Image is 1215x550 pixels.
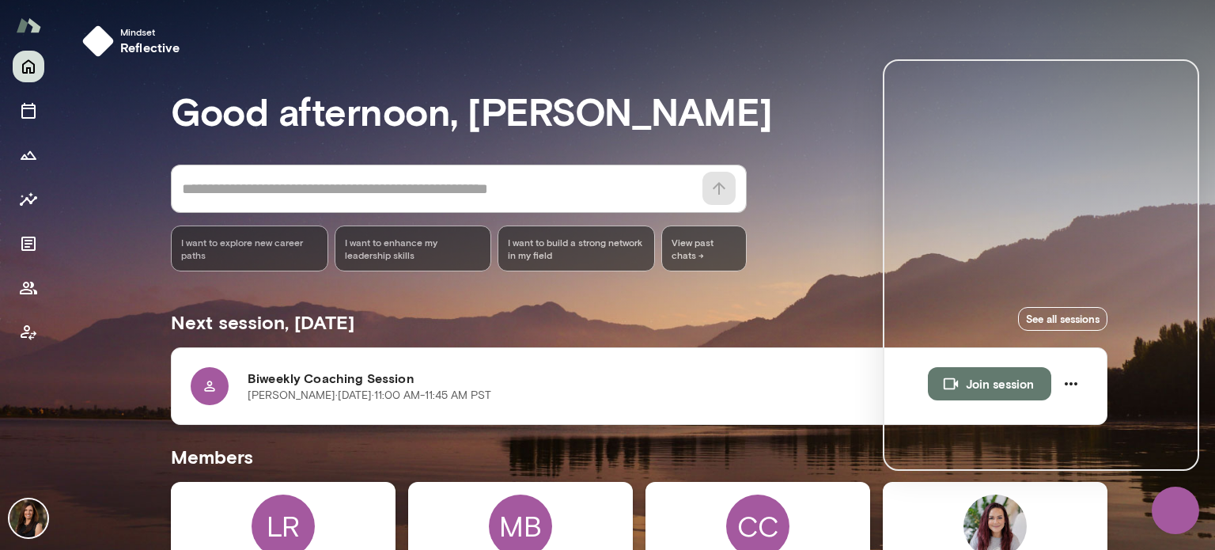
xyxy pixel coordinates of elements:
[13,51,44,82] button: Home
[76,19,193,63] button: Mindsetreflective
[335,226,492,271] div: I want to enhance my leadership skills
[9,499,47,537] img: Carrie Atkin
[13,184,44,215] button: Insights
[248,388,491,404] p: [PERSON_NAME] · [DATE] · 11:00 AM-11:45 AM PST
[345,236,482,261] span: I want to enhance my leadership skills
[181,236,318,261] span: I want to explore new career paths
[82,25,114,57] img: mindset
[13,228,44,260] button: Documents
[13,272,44,304] button: Members
[171,309,354,335] h5: Next session, [DATE]
[16,10,41,40] img: Mento
[171,226,328,271] div: I want to explore new career paths
[498,226,655,271] div: I want to build a strong network in my field
[248,369,928,388] h6: Biweekly Coaching Session
[171,89,1107,133] h3: Good afternoon, [PERSON_NAME]
[120,38,180,57] h6: reflective
[13,317,44,348] button: Client app
[13,139,44,171] button: Growth Plan
[661,226,748,271] span: View past chats ->
[13,95,44,127] button: Sessions
[171,444,1107,469] h5: Members
[120,25,180,38] span: Mindset
[508,236,645,261] span: I want to build a strong network in my field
